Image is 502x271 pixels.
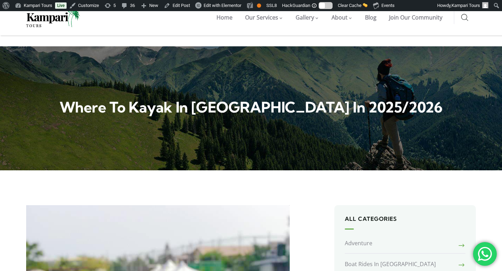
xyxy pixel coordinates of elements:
span: Our Services [245,14,278,21]
span: Join Our Community [389,14,442,21]
img: Home [26,8,80,27]
h5: All Categories [345,216,465,230]
span: About [332,14,348,21]
img: 🧽 [363,3,367,7]
span: Home [216,14,233,21]
span: Gallery [296,14,314,21]
span: Kampari Tours [451,3,480,8]
h2: Where to kayak in [GEOGRAPHIC_DATA] in 2025/2026 [46,99,456,116]
span: Clear Cache [338,3,362,8]
span: Edit with Elementor [204,3,241,8]
a: Live [55,2,67,9]
a: Adventure [345,237,465,254]
div: 'Chat [473,242,497,266]
span: Blog [365,14,376,21]
div: OK [257,3,261,8]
